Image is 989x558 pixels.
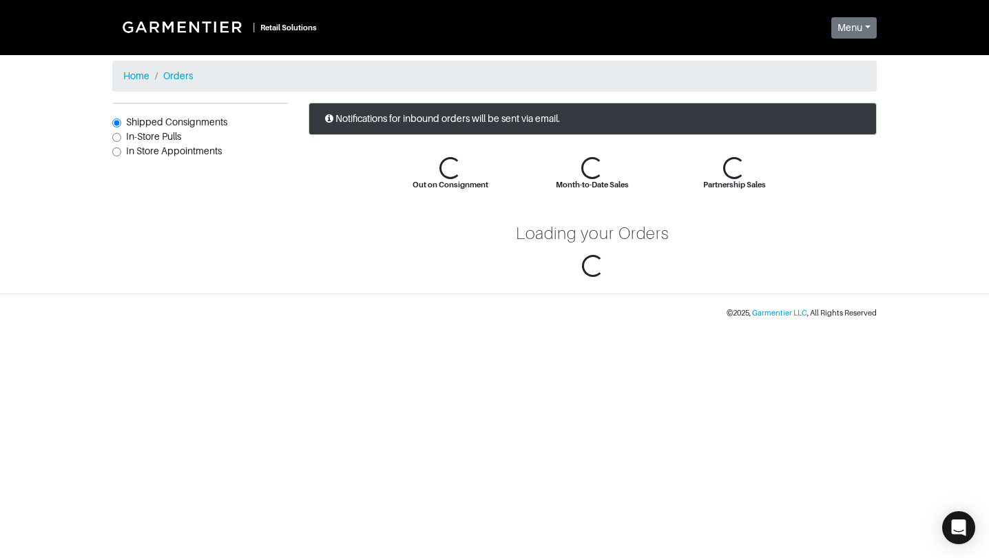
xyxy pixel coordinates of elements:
[115,14,253,40] img: Garmentier
[112,133,121,142] input: In-Store Pulls
[126,131,181,142] span: In-Store Pulls
[126,145,222,156] span: In Store Appointments
[703,179,766,191] div: Partnership Sales
[126,116,227,127] span: Shipped Consignments
[123,70,149,81] a: Home
[831,17,877,39] button: Menu
[752,309,807,317] a: Garmentier LLC
[413,179,488,191] div: Out on Consignment
[260,23,317,32] small: Retail Solutions
[309,103,877,135] div: Notifications for inbound orders will be sent via email.
[727,309,877,317] small: © 2025 , , All Rights Reserved
[112,61,877,92] nav: breadcrumb
[163,70,193,81] a: Orders
[516,224,669,244] div: Loading your Orders
[112,118,121,127] input: Shipped Consignments
[112,147,121,156] input: In Store Appointments
[942,511,975,544] div: Open Intercom Messenger
[253,20,255,34] div: |
[556,179,629,191] div: Month-to-Date Sales
[112,11,322,43] a: |Retail Solutions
